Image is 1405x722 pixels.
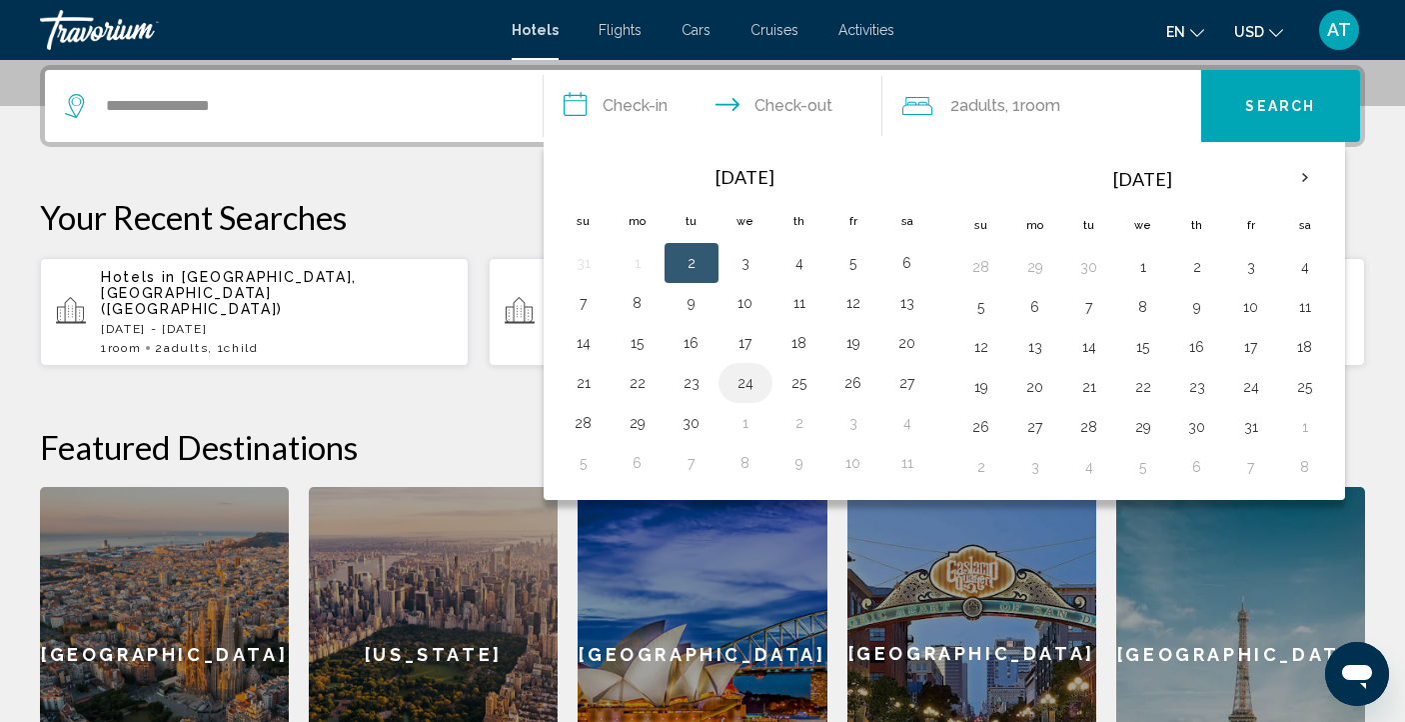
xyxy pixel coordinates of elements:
button: Day 25 [1289,373,1321,401]
button: Day 17 [729,329,761,357]
button: Day 24 [1235,373,1267,401]
button: Day 28 [965,253,997,281]
button: Day 4 [1073,453,1105,481]
span: , 1 [208,341,258,355]
span: , 1 [1005,92,1060,120]
button: Day 19 [965,373,997,401]
span: Child [224,341,258,355]
span: Adults [164,341,208,355]
button: Day 8 [729,449,761,477]
button: Day 13 [1019,333,1051,361]
p: [DATE] - [DATE] [101,322,453,336]
a: Hotels [512,22,559,38]
button: Day 12 [965,333,997,361]
button: Day 10 [1235,293,1267,321]
span: Adults [959,96,1005,115]
button: Change currency [1234,17,1283,46]
button: Day 20 [1019,373,1051,401]
button: Day 9 [1181,293,1213,321]
button: Day 25 [783,369,815,397]
button: Day 26 [965,413,997,441]
span: AT [1327,20,1351,40]
button: Day 6 [1019,293,1051,321]
button: Travelers: 2 adults, 0 children [882,70,1201,142]
span: en [1166,24,1185,40]
button: Day 2 [1181,253,1213,281]
button: Day 15 [1127,333,1159,361]
button: Day 21 [568,369,600,397]
button: Day 3 [729,249,761,277]
button: Change language [1166,17,1204,46]
button: Day 23 [676,369,707,397]
button: Day 27 [891,369,923,397]
span: Room [1020,96,1060,115]
button: Day 30 [1181,413,1213,441]
button: Day 3 [1019,453,1051,481]
span: USD [1234,24,1264,40]
button: Day 21 [1073,373,1105,401]
button: Day 26 [837,369,869,397]
span: 2 [950,92,1005,120]
button: Day 18 [1289,333,1321,361]
button: Day 1 [729,409,761,437]
button: Day 10 [837,449,869,477]
a: Cars [682,22,710,38]
span: 1 [101,341,141,355]
span: Activities [838,22,894,38]
button: Day 29 [1127,413,1159,441]
button: Day 19 [837,329,869,357]
button: Day 7 [1073,293,1105,321]
th: [DATE] [611,155,880,199]
button: Day 8 [1289,453,1321,481]
button: Day 23 [1181,373,1213,401]
button: Day 14 [1073,333,1105,361]
button: Hotels in [GEOGRAPHIC_DATA], [GEOGRAPHIC_DATA] ([GEOGRAPHIC_DATA])[DATE] - [DATE]1Room2Adults, 1C... [40,257,469,367]
a: Travorium [40,10,492,50]
button: Day 2 [783,409,815,437]
button: Day 16 [676,329,707,357]
button: Day 9 [676,289,707,317]
button: Day 20 [891,329,923,357]
button: Day 22 [622,369,654,397]
button: Search [1201,70,1361,142]
button: Day 5 [837,249,869,277]
button: Day 28 [1073,413,1105,441]
button: Day 15 [622,329,654,357]
button: Day 13 [891,289,923,317]
button: Day 6 [891,249,923,277]
span: Search [1245,99,1315,115]
button: Day 6 [1181,453,1213,481]
button: Day 10 [729,289,761,317]
button: Day 8 [622,289,654,317]
span: Room [108,341,142,355]
iframe: Кнопка запуска окна обмена сообщениями [1325,642,1389,706]
button: Day 7 [676,449,707,477]
button: Day 6 [622,449,654,477]
button: Day 29 [622,409,654,437]
button: Day 2 [965,453,997,481]
button: Day 29 [1019,253,1051,281]
button: Check in and out dates [544,70,882,142]
button: Day 30 [1073,253,1105,281]
button: Day 22 [1127,373,1159,401]
a: Cruises [750,22,798,38]
button: Day 11 [1289,293,1321,321]
button: Day 7 [568,289,600,317]
button: Day 2 [676,249,707,277]
button: Day 31 [568,249,600,277]
div: Search widget [45,70,1360,142]
button: Day 11 [783,289,815,317]
span: Flights [599,22,642,38]
button: Day 5 [568,449,600,477]
button: Day 5 [965,293,997,321]
button: Day 28 [568,409,600,437]
button: Day 4 [891,409,923,437]
span: 2 [155,341,208,355]
button: Day 1 [1289,413,1321,441]
button: Day 12 [837,289,869,317]
button: Day 24 [729,369,761,397]
button: Day 18 [783,329,815,357]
